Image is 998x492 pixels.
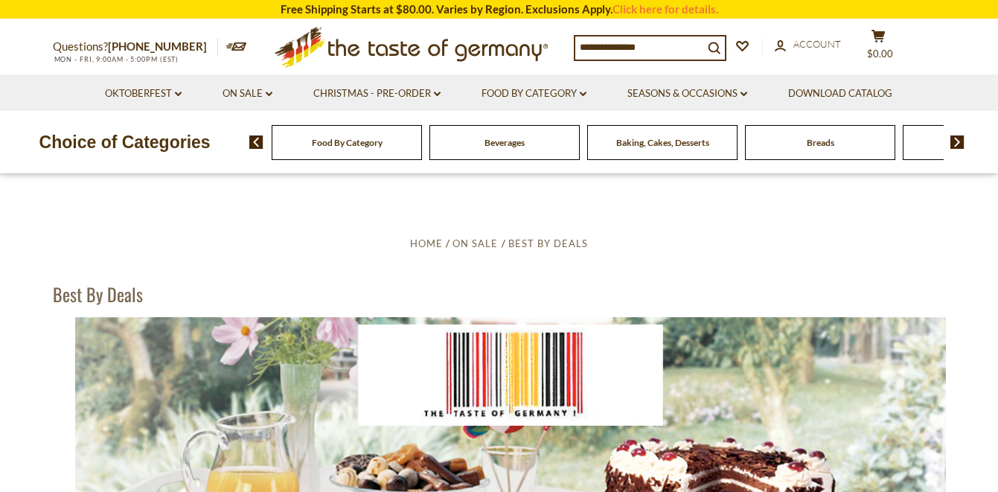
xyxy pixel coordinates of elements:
[53,283,143,305] h1: Best By Deals
[508,237,588,249] a: Best By Deals
[807,137,834,148] a: Breads
[410,237,443,249] a: Home
[775,36,841,53] a: Account
[53,37,218,57] p: Questions?
[249,135,263,149] img: previous arrow
[612,2,718,16] a: Click here for details.
[105,86,182,102] a: Oktoberfest
[793,38,841,50] span: Account
[627,86,747,102] a: Seasons & Occasions
[313,86,441,102] a: Christmas - PRE-ORDER
[482,86,586,102] a: Food By Category
[312,137,383,148] a: Food By Category
[788,86,892,102] a: Download Catalog
[857,29,901,66] button: $0.00
[950,135,965,149] img: next arrow
[867,48,893,60] span: $0.00
[452,237,498,249] a: On Sale
[484,137,525,148] a: Beverages
[108,39,207,53] a: [PHONE_NUMBER]
[223,86,272,102] a: On Sale
[616,137,709,148] a: Baking, Cakes, Desserts
[53,55,179,63] span: MON - FRI, 9:00AM - 5:00PM (EST)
